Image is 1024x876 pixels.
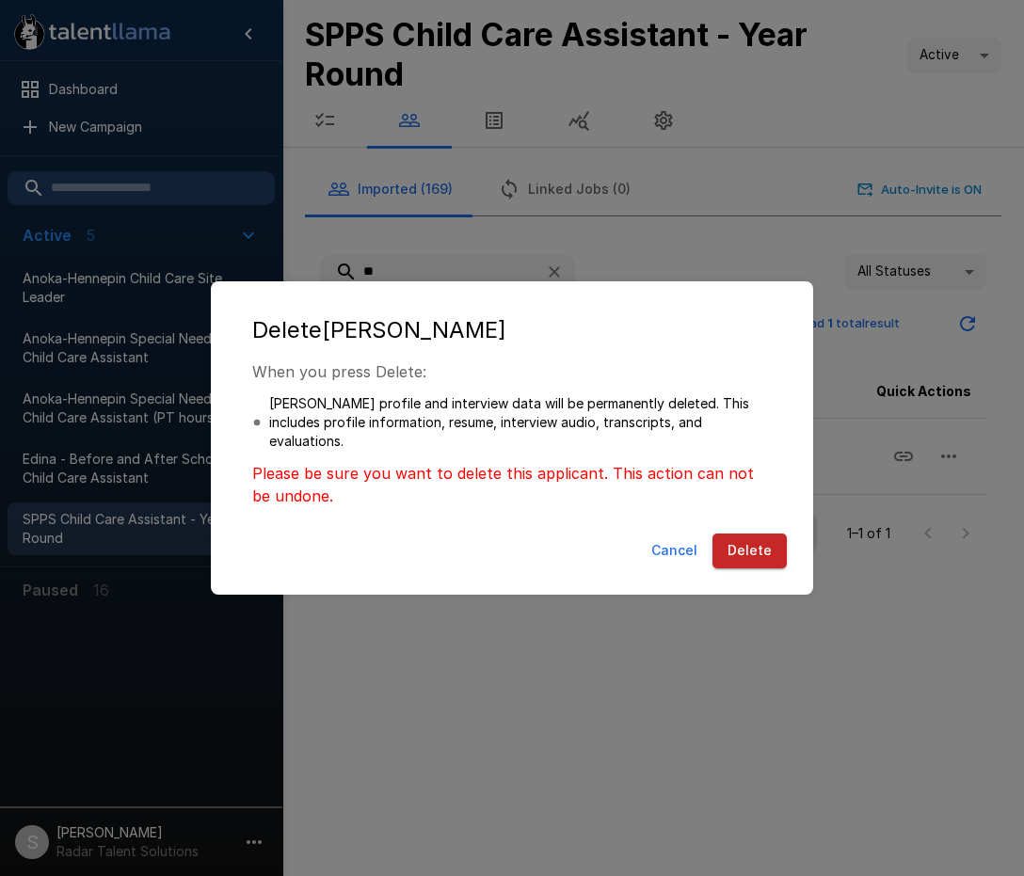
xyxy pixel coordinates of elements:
p: When you press Delete: [252,360,772,383]
h2: Delete [PERSON_NAME] [230,300,794,360]
button: Cancel [644,534,705,568]
p: [PERSON_NAME] profile and interview data will be permanently deleted. This includes profile infor... [269,394,772,451]
button: Delete [712,534,787,568]
p: Please be sure you want to delete this applicant. This action can not be undone. [252,462,772,507]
